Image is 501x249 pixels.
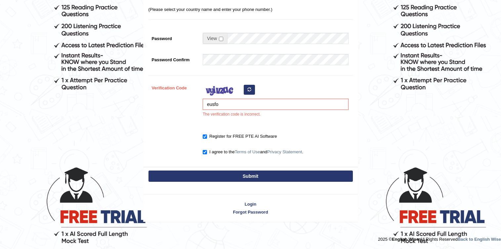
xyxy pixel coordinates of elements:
div: 2025 © All Rights Reserved [378,233,501,242]
input: I agree to theTerms of UseandPrivacy Statement. [203,150,207,154]
label: Password [148,33,200,42]
label: I agree to the and . [203,149,303,155]
input: Register for FREE PTE AI Software [203,134,207,139]
label: Register for FREE PTE AI Software [203,133,277,140]
a: Back to English Wise [458,237,501,242]
a: Privacy Statement [267,149,302,154]
a: Forgot Password [144,209,358,215]
input: Show/Hide Password [219,37,223,41]
label: Password Confirm [148,54,200,63]
a: Login [144,201,358,207]
strong: English Wise. [392,237,420,242]
p: (Please select your country name and enter your phone number.) [148,6,353,13]
button: Submit [148,171,353,182]
a: Terms of Use [235,149,260,154]
label: Verification Code [148,82,200,91]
